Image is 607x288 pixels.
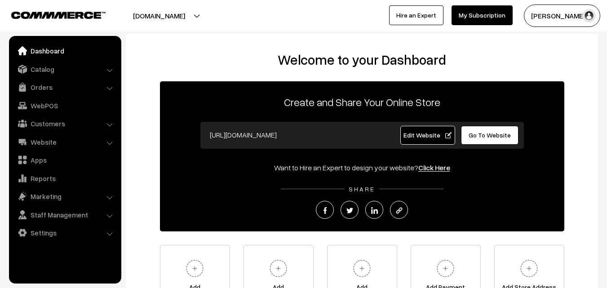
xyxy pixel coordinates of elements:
img: plus.svg [517,256,541,281]
a: COMMMERCE [11,9,90,20]
img: plus.svg [266,256,291,281]
span: Edit Website [403,131,452,139]
a: Marketing [11,188,118,204]
img: plus.svg [350,256,374,281]
button: [PERSON_NAME] [524,4,600,27]
a: Hire an Expert [389,5,443,25]
a: My Subscription [452,5,513,25]
span: SHARE [344,185,380,193]
p: Create and Share Your Online Store [160,94,564,110]
a: Settings [11,225,118,241]
img: user [582,9,596,22]
a: Staff Management [11,207,118,223]
img: plus.svg [182,256,207,281]
a: Apps [11,152,118,168]
button: [DOMAIN_NAME] [102,4,217,27]
a: Edit Website [400,126,455,145]
a: WebPOS [11,97,118,114]
a: Website [11,134,118,150]
a: Catalog [11,61,118,77]
img: COMMMERCE [11,12,106,18]
div: Want to Hire an Expert to design your website? [160,162,564,173]
a: Orders [11,79,118,95]
a: Go To Website [461,126,519,145]
a: Click Here [418,163,450,172]
a: Customers [11,115,118,132]
h2: Welcome to your Dashboard [135,52,589,68]
img: plus.svg [433,256,458,281]
a: Dashboard [11,43,118,59]
a: Reports [11,170,118,186]
span: Go To Website [469,131,511,139]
